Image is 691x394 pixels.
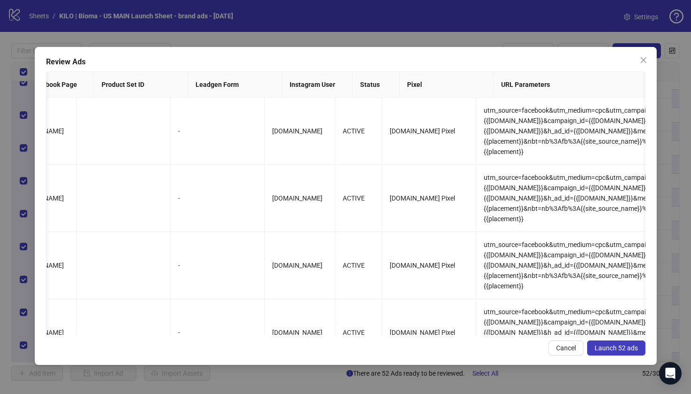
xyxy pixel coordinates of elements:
div: [DOMAIN_NAME] Pixel [390,126,468,136]
span: ACTIVE [343,329,365,336]
span: close [640,56,647,64]
span: ACTIVE [343,127,365,135]
div: [DOMAIN_NAME] [272,126,327,136]
th: Facebook Page [24,72,94,98]
span: ACTIVE [343,262,365,269]
div: - [178,260,257,270]
div: Open Intercom Messenger [659,362,682,385]
div: [DOMAIN_NAME] Pixel [390,260,468,270]
button: Close [636,53,651,68]
span: ACTIVE [343,194,365,202]
button: Cancel [549,340,583,355]
th: Pixel [400,72,494,98]
div: [DOMAIN_NAME] [272,327,327,338]
th: Product Set ID [94,72,188,98]
div: - [178,193,257,203]
th: Status [353,72,400,98]
span: Cancel [556,344,576,352]
div: [DOMAIN_NAME] Pixel [390,327,468,338]
button: Launch 52 ads [587,340,645,355]
div: [DOMAIN_NAME] Pixel [390,193,468,203]
th: Leadgen Form [188,72,282,98]
div: [DOMAIN_NAME] [272,193,327,203]
div: - [178,126,257,136]
div: - [178,327,257,338]
span: Launch 52 ads [595,344,638,352]
div: [DOMAIN_NAME] [272,260,327,270]
th: Instagram User [282,72,353,98]
div: Review Ads [46,56,645,68]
